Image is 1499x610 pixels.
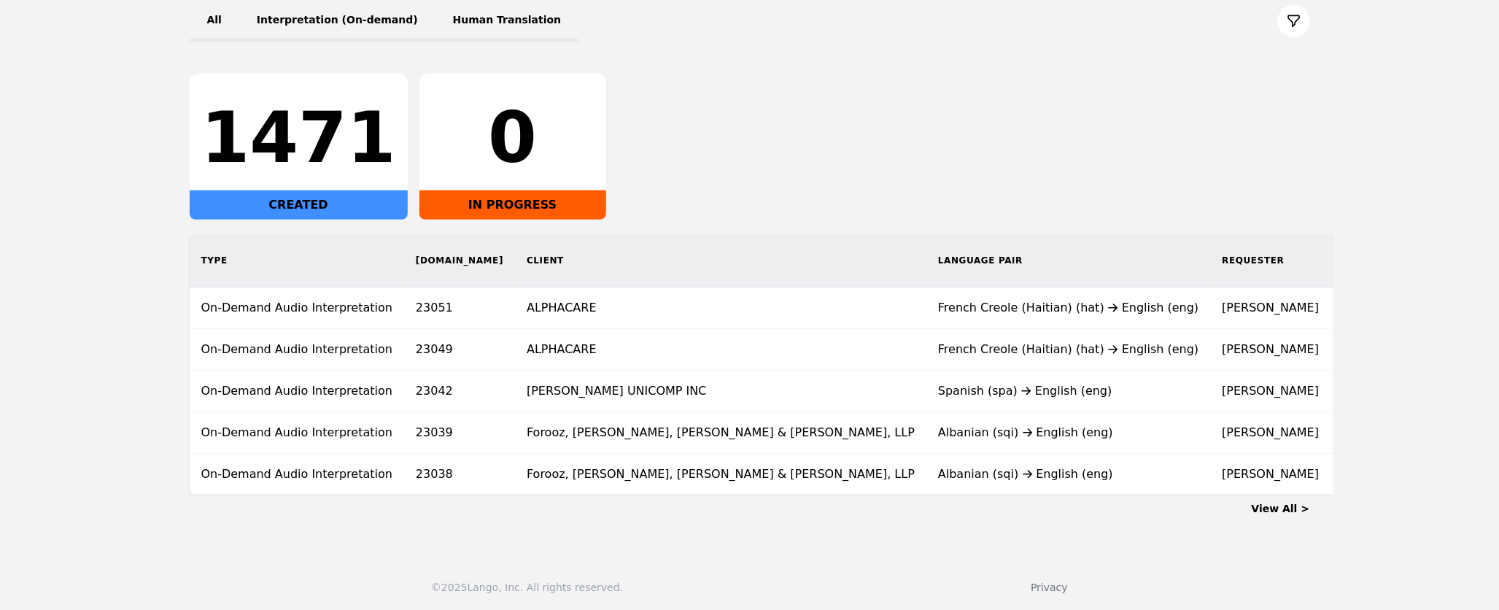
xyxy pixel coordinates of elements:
div: CREATED [190,190,408,220]
td: [PERSON_NAME] UNICOMP INC [515,371,926,412]
td: On-Demand Audio Interpretation [190,329,405,371]
td: 23039 [404,412,515,454]
td: [PERSON_NAME] [1211,329,1331,371]
td: ALPHACARE [515,287,926,329]
th: Language Pair [926,234,1210,287]
td: 23051 [404,287,515,329]
a: View All > [1252,503,1310,514]
td: [PERSON_NAME] [1211,287,1331,329]
th: Type [190,234,405,287]
td: [PERSON_NAME] [1211,454,1331,495]
th: [DOMAIN_NAME] [404,234,515,287]
button: Interpretation (On-demand) [239,1,435,42]
td: On-Demand Audio Interpretation [190,412,405,454]
div: IN PROGRESS [419,190,606,220]
td: On-Demand Audio Interpretation [190,371,405,412]
td: 23049 [404,329,515,371]
div: © 2025 Lango, Inc. All rights reserved. [431,580,623,595]
td: On-Demand Audio Interpretation [190,454,405,495]
div: Spanish (spa) English (eng) [938,382,1198,400]
td: Forooz, [PERSON_NAME], [PERSON_NAME] & [PERSON_NAME], LLP [515,454,926,495]
td: 23038 [404,454,515,495]
div: French Creole (Haitian) (hat) English (eng) [938,299,1198,317]
div: 1471 [201,103,396,173]
th: Client [515,234,926,287]
td: [PERSON_NAME] [1211,412,1331,454]
th: Requester [1211,234,1331,287]
div: Albanian (sqi) English (eng) [938,424,1198,441]
a: Privacy [1031,582,1068,593]
button: All [190,1,239,42]
div: French Creole (Haitian) (hat) English (eng) [938,341,1198,358]
td: [PERSON_NAME] [1211,371,1331,412]
td: On-Demand Audio Interpretation [190,287,405,329]
td: 23042 [404,371,515,412]
th: Submission Date [1330,234,1420,287]
div: 0 [431,103,594,173]
button: Filter [1278,5,1310,37]
div: Albanian (sqi) English (eng) [938,466,1198,483]
td: ALPHACARE [515,329,926,371]
button: Human Translation [435,1,579,42]
td: Forooz, [PERSON_NAME], [PERSON_NAME] & [PERSON_NAME], LLP [515,412,926,454]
